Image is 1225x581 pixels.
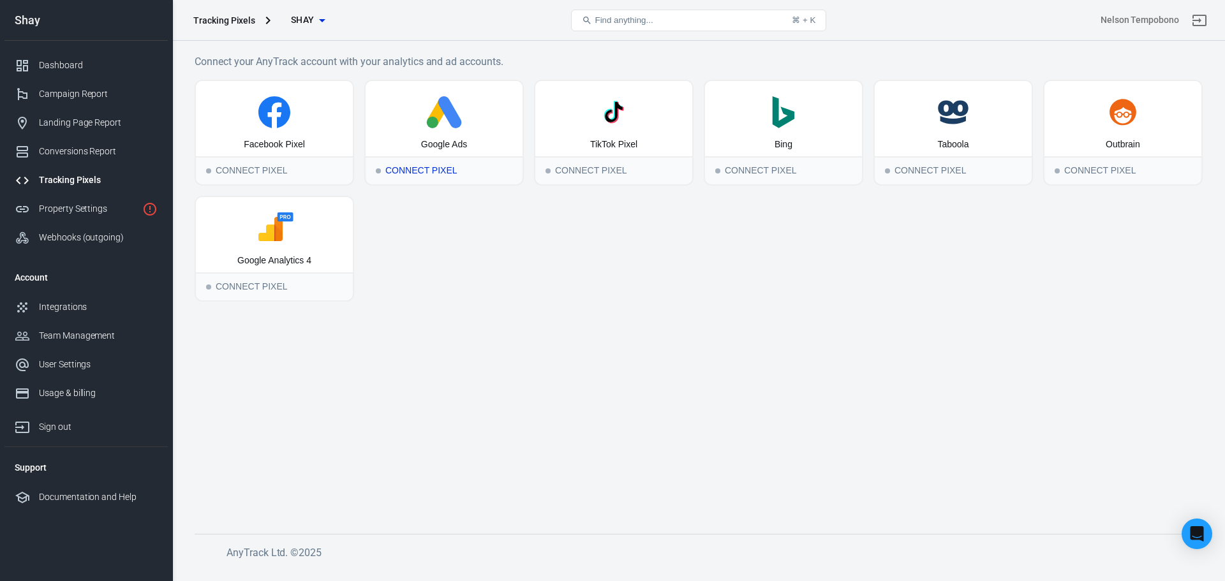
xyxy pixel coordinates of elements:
[875,156,1032,184] div: Connect Pixel
[705,156,862,184] div: Connect Pixel
[4,262,168,293] li: Account
[885,168,890,173] span: Connect Pixel
[4,223,168,252] a: Webhooks (outgoing)
[276,8,339,32] button: Shay
[4,321,168,350] a: Team Management
[704,80,863,186] button: BingConnect PixelConnect Pixel
[4,350,168,379] a: User Settings
[237,254,311,267] div: Google Analytics 4
[4,166,168,195] a: Tracking Pixels
[142,202,158,217] svg: Property is not installed yet
[195,196,354,302] button: Google Analytics 4Connect PixelConnect Pixel
[715,168,720,173] span: Connect Pixel
[39,386,158,400] div: Usage & billing
[590,138,637,151] div: TikTok Pixel
[4,379,168,408] a: Usage & billing
[39,202,137,216] div: Property Settings
[1184,5,1215,36] a: Sign out
[4,293,168,321] a: Integrations
[206,284,211,290] span: Connect Pixel
[39,300,158,314] div: Integrations
[39,358,158,371] div: User Settings
[39,173,158,187] div: Tracking Pixels
[1101,13,1179,27] div: Account id: 0FpT1S5U
[244,138,305,151] div: Facebook Pixel
[1182,518,1212,549] div: Open Intercom Messenger
[39,145,158,158] div: Conversions Report
[1043,80,1203,186] button: OutbrainConnect PixelConnect Pixel
[421,138,467,151] div: Google Ads
[39,231,158,244] div: Webhooks (outgoing)
[4,108,168,137] a: Landing Page Report
[291,12,315,28] span: Shay
[792,15,815,25] div: ⌘ + K
[196,156,353,184] div: Connect Pixel
[1044,156,1201,184] div: Connect Pixel
[39,59,158,72] div: Dashboard
[4,452,168,483] li: Support
[39,87,158,101] div: Campaign Report
[1106,138,1140,151] div: Outbrain
[39,329,158,342] div: Team Management
[534,80,694,186] button: TikTok PixelConnect PixelConnect Pixel
[376,168,381,173] span: Connect Pixel
[4,195,168,223] a: Property Settings
[595,15,653,25] span: Find anything...
[39,420,158,434] div: Sign out
[546,168,551,173] span: Connect Pixel
[206,168,211,173] span: Connect Pixel
[364,80,524,186] button: Google AdsConnect PixelConnect Pixel
[195,80,354,186] button: Facebook PixelConnect PixelConnect Pixel
[535,156,692,184] div: Connect Pixel
[196,272,353,300] div: Connect Pixel
[775,138,792,151] div: Bing
[4,80,168,108] a: Campaign Report
[39,116,158,129] div: Landing Page Report
[193,14,255,27] div: Tracking Pixels
[937,138,969,151] div: Taboola
[366,156,523,184] div: Connect Pixel
[873,80,1033,186] button: TaboolaConnect PixelConnect Pixel
[226,545,1184,561] h6: AnyTrack Ltd. © 2025
[4,15,168,26] div: Shay
[571,10,826,31] button: Find anything...⌘ + K
[1055,168,1060,173] span: Connect Pixel
[4,51,168,80] a: Dashboard
[195,54,1203,70] h6: Connect your AnyTrack account with your analytics and ad accounts.
[4,137,168,166] a: Conversions Report
[4,408,168,441] a: Sign out
[39,490,158,504] div: Documentation and Help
